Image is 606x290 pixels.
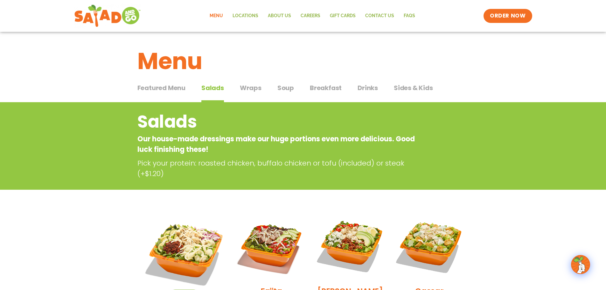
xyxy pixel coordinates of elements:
div: Tabbed content [137,81,469,103]
a: About Us [263,9,296,23]
span: Sides & Kids [394,83,433,93]
span: Drinks [358,83,378,93]
nav: Menu [205,9,420,23]
img: new-SAG-logo-768×292 [74,3,141,29]
a: Locations [228,9,263,23]
span: Soup [277,83,294,93]
span: Wraps [240,83,261,93]
img: Product photo for Fajita Salad [236,211,306,281]
p: Pick your protein: roasted chicken, buffalo chicken or tofu (included) or steak (+$1.20) [137,158,421,179]
span: ORDER NOW [490,12,526,20]
a: FAQs [399,9,420,23]
h2: Salads [137,109,418,135]
a: Contact Us [360,9,399,23]
h1: Menu [137,44,469,78]
p: Our house-made dressings make our huge portions even more delicious. Good luck finishing these! [137,134,418,155]
span: Salads [201,83,224,93]
img: Product photo for Caesar Salad [394,211,464,281]
a: Careers [296,9,325,23]
a: ORDER NOW [484,9,532,23]
img: wpChatIcon [572,256,589,273]
span: Breakfast [310,83,342,93]
img: Product photo for Cobb Salad [316,211,385,281]
a: Menu [205,9,228,23]
span: Featured Menu [137,83,185,93]
a: GIFT CARDS [325,9,360,23]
